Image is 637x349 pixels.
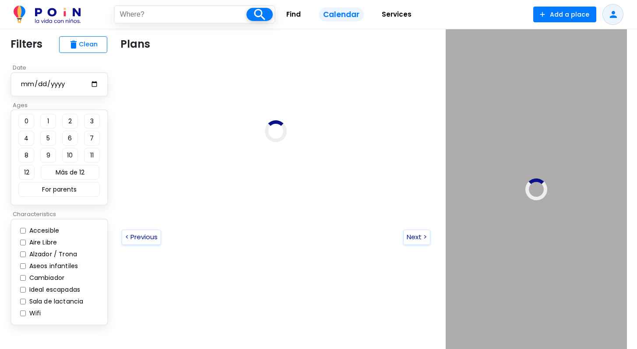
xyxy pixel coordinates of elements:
[252,7,267,22] i: search
[27,262,78,271] label: Aseos infantiles
[115,6,246,23] input: Where?
[40,148,56,163] button: 9
[14,6,81,23] img: POiN
[27,273,65,283] label: Cambiador
[84,114,100,129] button: 3
[84,131,100,146] button: 7
[11,63,113,72] p: Date
[122,230,161,245] button: < Previous
[275,4,312,25] a: Find
[62,114,78,129] button: 2
[27,297,84,306] label: Sala de lactancia
[40,114,56,129] button: 1
[27,285,81,294] label: Ideal escapadas
[41,165,99,180] button: Más de 12
[18,148,34,163] button: 8
[27,226,60,235] label: Accesible
[18,131,34,146] button: 4
[11,36,42,52] p: Filters
[68,39,79,50] span: delete
[18,182,100,197] button: For parents
[11,210,113,219] p: Characteristics
[62,148,78,163] button: 10
[120,36,150,52] p: Plans
[27,309,41,318] label: Wifi
[27,250,77,259] label: Alzador / Trona
[319,7,364,22] span: Calendar
[84,148,100,163] button: 11
[19,165,35,180] button: 12
[403,230,430,245] button: Next >
[312,4,371,25] a: Calendar
[282,7,305,21] span: Find
[27,238,57,247] label: Aire Libre
[378,7,415,21] span: Services
[59,36,107,53] button: deleteClean
[533,7,596,22] button: Add a place
[11,101,113,110] p: Ages
[62,131,78,146] button: 6
[40,131,56,146] button: 5
[371,4,422,25] a: Services
[18,114,34,129] button: 0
